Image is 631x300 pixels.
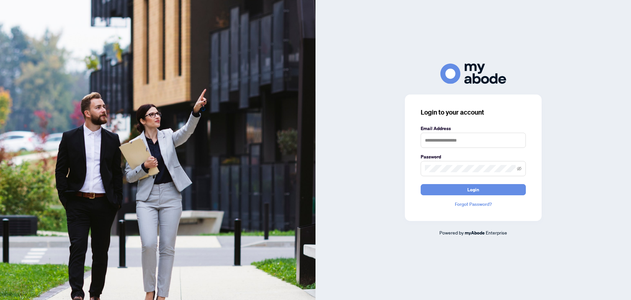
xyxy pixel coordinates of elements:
[465,229,485,236] a: myAbode
[421,153,526,160] label: Password
[421,184,526,195] button: Login
[486,230,507,235] span: Enterprise
[467,184,479,195] span: Login
[421,201,526,208] a: Forgot Password?
[421,108,526,117] h3: Login to your account
[439,230,464,235] span: Powered by
[421,125,526,132] label: Email Address
[440,64,506,84] img: ma-logo
[517,166,522,171] span: eye-invisible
